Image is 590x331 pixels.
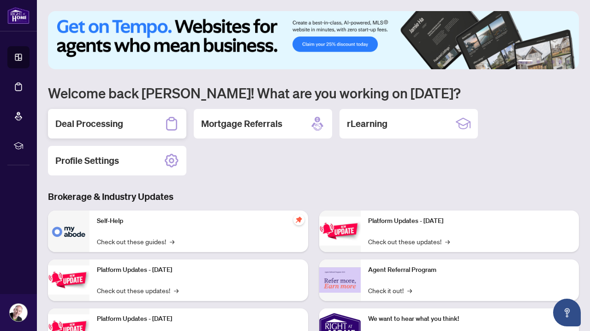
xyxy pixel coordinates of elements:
h2: Profile Settings [55,154,119,167]
p: Agent Referral Program [368,265,572,275]
img: Slide 0 [48,11,579,69]
p: Platform Updates - [DATE] [368,216,572,226]
p: Platform Updates - [DATE] [97,265,301,275]
img: Platform Updates - September 16, 2025 [48,265,89,295]
button: Open asap [553,299,581,326]
p: Platform Updates - [DATE] [97,314,301,324]
h2: Deal Processing [55,117,123,130]
img: Profile Icon [10,304,27,321]
button: 4 [551,60,555,64]
button: 5 [559,60,562,64]
a: Check out these updates!→ [97,285,179,295]
img: Self-Help [48,211,89,252]
h3: Brokerage & Industry Updates [48,190,579,203]
button: 1 [518,60,533,64]
p: We want to hear what you think! [368,314,572,324]
span: pushpin [293,214,304,225]
h2: rLearning [347,117,387,130]
h1: Welcome back [PERSON_NAME]! What are you working on [DATE]? [48,84,579,102]
p: Self-Help [97,216,301,226]
span: → [445,236,450,247]
span: → [170,236,174,247]
img: Agent Referral Program [319,267,361,293]
a: Check out these updates!→ [368,236,450,247]
button: 3 [544,60,548,64]
img: logo [7,7,30,24]
a: Check out these guides!→ [97,236,174,247]
span: → [174,285,179,295]
a: Check it out!→ [368,285,412,295]
button: 6 [566,60,570,64]
h2: Mortgage Referrals [201,117,282,130]
span: → [407,285,412,295]
button: 2 [536,60,540,64]
img: Platform Updates - June 23, 2025 [319,217,361,246]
